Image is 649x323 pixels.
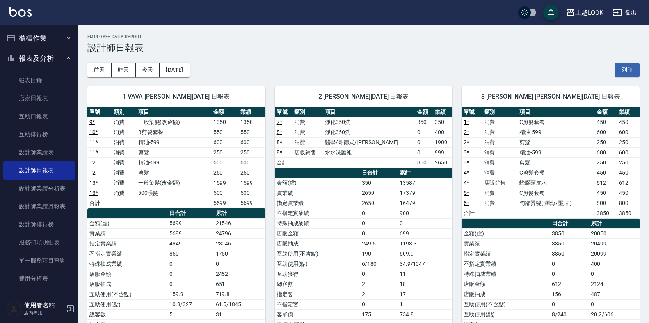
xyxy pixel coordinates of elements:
[87,107,265,208] table: a dense table
[617,127,640,137] td: 600
[323,117,416,127] td: 淨化350洗
[517,168,595,178] td: C剪髮套餐
[238,107,265,117] th: 業績
[275,198,360,208] td: 指定實業績
[136,63,160,77] button: 今天
[360,309,397,319] td: 175
[398,198,453,208] td: 16479
[3,180,75,198] a: 設計師業績分析表
[360,198,397,208] td: 2650
[595,188,617,198] td: 450
[482,127,518,137] td: 消費
[214,279,265,289] td: 651
[167,289,213,299] td: 159.9
[136,137,212,147] td: 精油-599
[212,147,238,157] td: 250
[360,299,397,309] td: 0
[112,147,136,157] td: 消費
[360,188,397,198] td: 2650
[214,299,265,309] td: 61.5/1845
[462,259,550,269] td: 不指定實業績
[617,198,640,208] td: 800
[167,279,213,289] td: 0
[415,137,433,147] td: 0
[398,279,453,289] td: 18
[136,127,212,137] td: B剪髮套餐
[136,168,212,178] td: 剪髮
[87,228,167,238] td: 實業績
[112,157,136,168] td: 消費
[167,228,213,238] td: 5699
[3,71,75,89] a: 報表目錄
[97,93,256,101] span: 1 VAVA [PERSON_NAME][DATE] 日報表
[212,168,238,178] td: 250
[112,178,136,188] td: 消費
[617,147,640,157] td: 600
[415,117,433,127] td: 350
[89,159,96,166] a: 12
[87,218,167,228] td: 金額(虛)
[575,8,603,18] div: 上越LOOK
[589,259,640,269] td: 400
[87,309,167,319] td: 總客數
[482,178,518,188] td: 店販銷售
[462,269,550,279] td: 特殊抽成業績
[238,168,265,178] td: 250
[3,252,75,270] a: 單一服務項目查詢
[87,299,167,309] td: 互助使用(點)
[462,238,550,249] td: 實業績
[275,107,292,117] th: 單號
[323,107,416,117] th: 項目
[292,107,323,117] th: 類別
[214,269,265,279] td: 2452
[482,157,518,168] td: 消費
[112,107,136,117] th: 類別
[550,259,589,269] td: 0
[212,188,238,198] td: 500
[398,218,453,228] td: 0
[398,188,453,198] td: 17379
[617,188,640,198] td: 450
[112,63,136,77] button: 昨天
[167,218,213,228] td: 5699
[589,279,640,289] td: 2124
[415,127,433,137] td: 0
[398,178,453,188] td: 13587
[3,89,75,107] a: 店家日報表
[595,168,617,178] td: 450
[550,269,589,279] td: 0
[617,137,640,147] td: 250
[462,107,640,219] table: a dense table
[212,137,238,147] td: 600
[214,259,265,269] td: 0
[214,289,265,299] td: 719.8
[3,233,75,251] a: 服務扣項明細表
[112,168,136,178] td: 消費
[238,127,265,137] td: 550
[167,309,213,319] td: 5
[24,302,64,309] h5: 使用者名稱
[360,269,397,279] td: 0
[617,208,640,218] td: 3850
[617,178,640,188] td: 612
[517,107,595,117] th: 項目
[3,28,75,48] button: 櫃檯作業
[517,178,595,188] td: 蜂膠頭皮水
[284,93,443,101] span: 2 [PERSON_NAME][DATE] 日報表
[360,259,397,269] td: 6/180
[563,5,606,21] button: 上越LOOK
[136,178,212,188] td: 一般染髮(改金額)
[433,107,452,117] th: 業績
[517,137,595,147] td: 剪髮
[398,228,453,238] td: 699
[595,107,617,117] th: 金額
[136,147,212,157] td: 剪髮
[517,127,595,137] td: 精油-599
[238,188,265,198] td: 500
[3,291,75,311] button: 客戶管理
[238,198,265,208] td: 5699
[360,208,397,218] td: 0
[550,228,589,238] td: 3850
[214,218,265,228] td: 21546
[615,63,640,77] button: 列印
